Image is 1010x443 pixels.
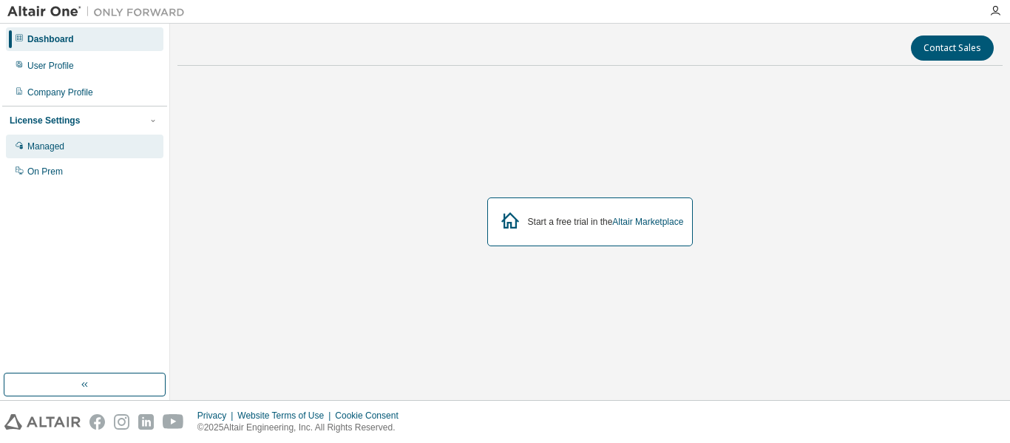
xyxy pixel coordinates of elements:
[138,414,154,430] img: linkedin.svg
[89,414,105,430] img: facebook.svg
[27,33,74,45] div: Dashboard
[4,414,81,430] img: altair_logo.svg
[612,217,683,227] a: Altair Marketplace
[27,87,93,98] div: Company Profile
[27,60,74,72] div: User Profile
[10,115,80,126] div: License Settings
[911,35,994,61] button: Contact Sales
[7,4,192,19] img: Altair One
[197,422,407,434] p: © 2025 Altair Engineering, Inc. All Rights Reserved.
[528,216,684,228] div: Start a free trial in the
[27,141,64,152] div: Managed
[27,166,63,177] div: On Prem
[163,414,184,430] img: youtube.svg
[114,414,129,430] img: instagram.svg
[197,410,237,422] div: Privacy
[335,410,407,422] div: Cookie Consent
[237,410,335,422] div: Website Terms of Use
